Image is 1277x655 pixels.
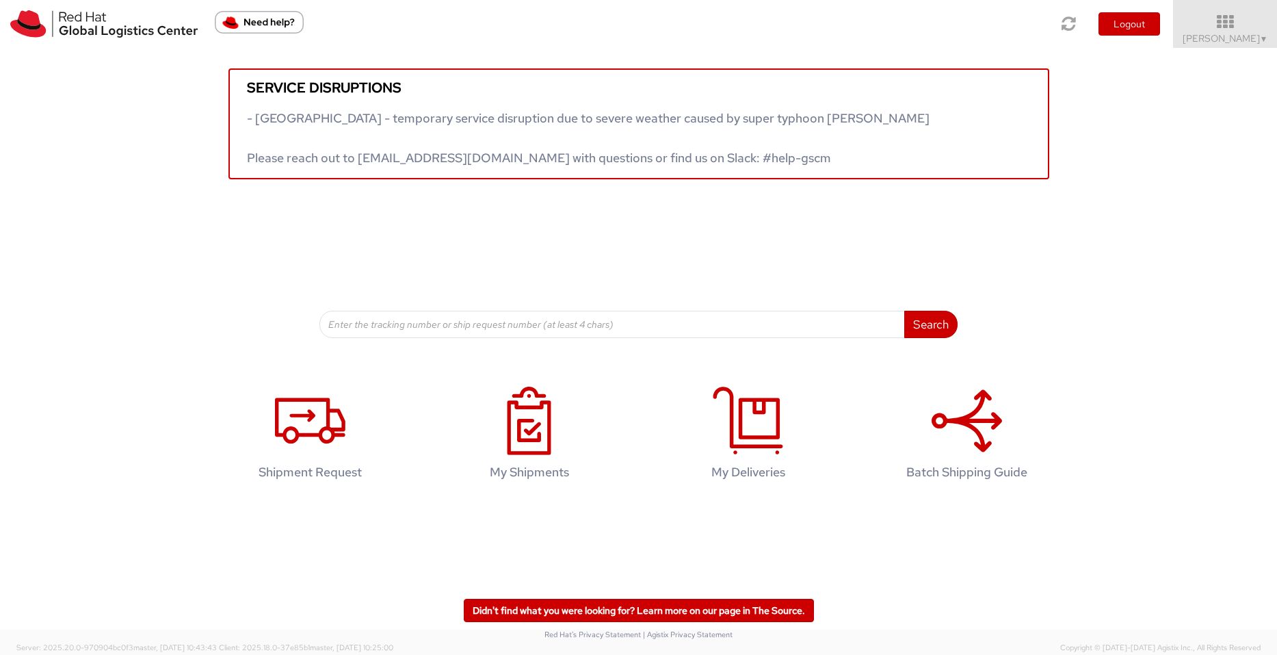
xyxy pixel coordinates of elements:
a: Red Hat's Privacy Statement [544,630,641,639]
h4: Shipment Request [222,465,399,479]
h4: My Shipments [441,465,618,479]
span: Client: 2025.18.0-37e85b1 [219,643,393,652]
a: My Shipments [427,372,632,500]
img: rh-logistics-00dfa346123c4ec078e1.svg [10,10,198,38]
input: Enter the tracking number or ship request number (at least 4 chars) [319,311,906,338]
span: master, [DATE] 10:43:43 [133,643,217,652]
span: master, [DATE] 10:25:00 [310,643,393,652]
span: - [GEOGRAPHIC_DATA] - temporary service disruption due to severe weather caused by super typhoon ... [247,110,930,166]
a: Shipment Request [208,372,413,500]
a: Didn't find what you were looking for? Learn more on our page in The Source. [464,599,814,622]
span: Copyright © [DATE]-[DATE] Agistix Inc., All Rights Reserved [1060,643,1261,654]
span: Server: 2025.20.0-970904bc0f3 [16,643,217,652]
button: Search [904,311,958,338]
a: Service disruptions - [GEOGRAPHIC_DATA] - temporary service disruption due to severe weather caus... [228,68,1049,179]
span: ▼ [1260,34,1268,44]
a: Batch Shipping Guide [865,372,1070,500]
button: Need help? [215,11,304,34]
h4: My Deliveries [660,465,837,479]
span: [PERSON_NAME] [1183,32,1268,44]
a: | Agistix Privacy Statement [643,630,733,639]
a: My Deliveries [646,372,851,500]
h4: Batch Shipping Guide [879,465,1055,479]
h5: Service disruptions [247,80,1031,95]
button: Logout [1098,12,1160,36]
